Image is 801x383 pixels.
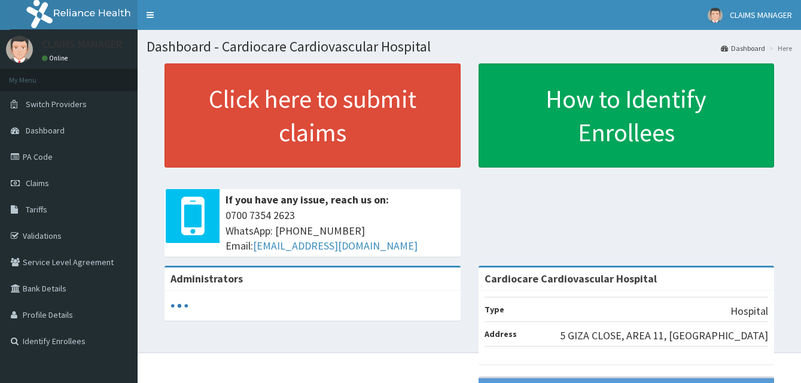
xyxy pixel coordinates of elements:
a: How to Identify Enrollees [479,63,775,168]
svg: audio-loading [170,297,188,315]
span: Switch Providers [26,99,87,110]
b: Address [485,329,517,339]
b: Type [485,304,504,315]
span: 0700 7354 2623 WhatsApp: [PHONE_NUMBER] Email: [226,208,455,254]
p: Hospital [730,303,768,319]
b: If you have any issue, reach us on: [226,193,389,206]
h1: Dashboard - Cardiocare Cardiovascular Hospital [147,39,792,54]
b: Administrators [170,272,243,285]
img: User Image [708,8,723,23]
span: Dashboard [26,125,65,136]
a: Click here to submit claims [165,63,461,168]
p: CLAIMS MANAGER [42,39,122,50]
img: User Image [6,36,33,63]
a: Online [42,54,71,62]
strong: Cardiocare Cardiovascular Hospital [485,272,657,285]
span: CLAIMS MANAGER [730,10,792,20]
a: [EMAIL_ADDRESS][DOMAIN_NAME] [253,239,418,253]
a: Dashboard [721,43,765,53]
li: Here [766,43,792,53]
p: 5 GIZA CLOSE, AREA 11, [GEOGRAPHIC_DATA] [560,328,768,344]
span: Claims [26,178,49,189]
span: Tariffs [26,204,47,215]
